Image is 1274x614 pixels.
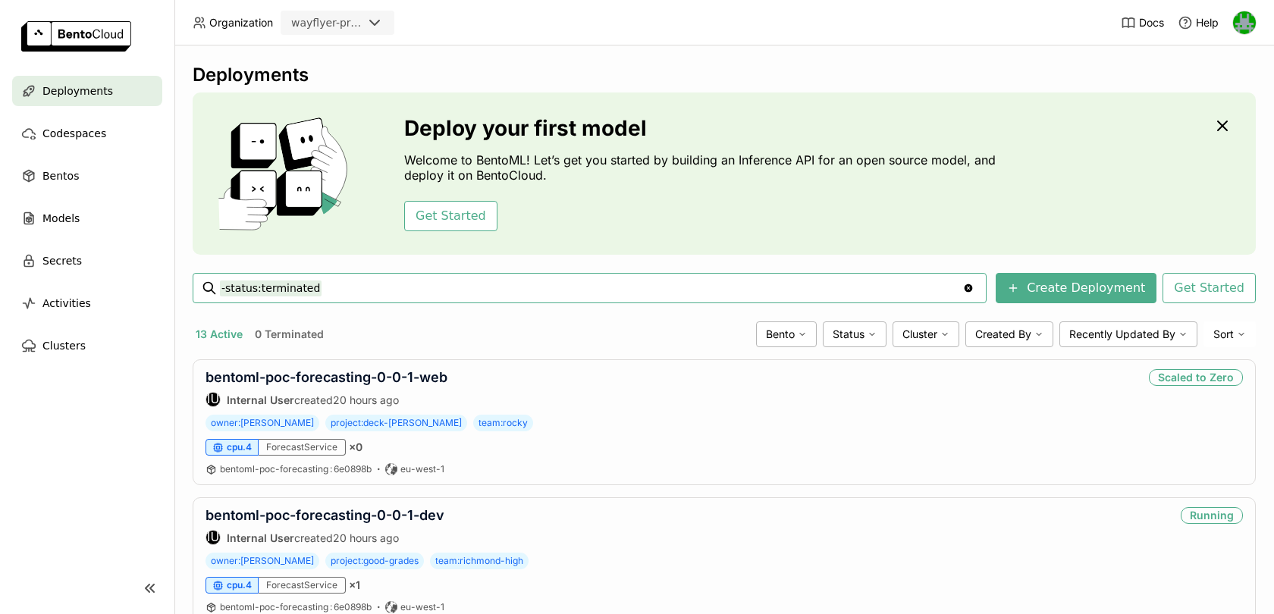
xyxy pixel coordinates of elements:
div: Help [1178,15,1219,30]
button: 13 Active [193,324,246,344]
span: × 0 [349,440,362,454]
span: cpu.4 [227,579,252,591]
span: Codespaces [42,124,106,143]
span: cpu.4 [227,441,252,453]
button: Get Started [1163,273,1256,303]
svg: Clear value [962,282,974,294]
span: Status [833,327,864,341]
div: Running [1181,507,1243,524]
div: Sort [1203,321,1256,347]
span: : [330,463,332,475]
input: Selected wayflyer-prod. [364,16,366,31]
div: Deployments [193,64,1256,86]
span: 20 hours ago [333,393,399,406]
a: bentoml-poc-forecasting:6e0898b [220,601,372,613]
span: bentoml-poc-forecasting 6e0898b [220,601,372,612]
span: team:richmond-high [430,553,529,569]
span: Deployments [42,82,113,100]
span: Organization [209,16,273,30]
span: eu-west-1 [400,601,444,613]
a: Docs [1121,15,1164,30]
div: Cluster [893,321,959,347]
a: Deployments [12,76,162,106]
button: 0 Terminated [252,324,327,344]
a: Models [12,203,162,233]
span: owner:[PERSON_NAME] [206,415,319,431]
span: Secrets [42,252,82,270]
img: logo [21,21,131,52]
h3: Deploy your first model [404,116,1003,140]
a: bentoml-poc-forecasting-0-0-1-dev [206,507,444,523]
span: × 1 [349,578,360,592]
strong: Internal User [227,531,294,544]
img: Sean Hickey [1233,11,1256,34]
div: created [206,530,444,545]
button: Create Deployment [996,273,1156,303]
a: Bentos [12,161,162,191]
span: Cluster [902,327,937,341]
div: wayflyer-prod [291,15,362,30]
a: bentoml-poc-forecasting:6e0898b [220,463,372,475]
span: Bentos [42,167,79,185]
div: IU [206,531,220,544]
div: Internal User [206,392,221,407]
div: Scaled to Zero [1149,369,1243,386]
p: Welcome to BentoML! Let’s get you started by building an Inference API for an open source model, ... [404,152,1003,183]
a: Secrets [12,246,162,276]
strong: Internal User [227,393,294,406]
span: Sort [1213,327,1234,341]
div: Status [823,321,886,347]
div: Bento [756,321,817,347]
div: ForecastService [259,577,346,594]
div: Recently Updated By [1059,321,1197,347]
div: Internal User [206,530,221,545]
span: Created By [975,327,1031,341]
span: team:rocky [473,415,533,431]
div: created [206,392,447,407]
input: Search [220,276,962,300]
span: Help [1196,16,1219,30]
a: Activities [12,288,162,318]
a: bentoml-poc-forecasting-0-0-1-web [206,369,447,385]
button: Get Started [404,201,497,231]
span: project:good-grades [325,553,424,569]
span: project:deck-[PERSON_NAME] [325,415,467,431]
span: bentoml-poc-forecasting 6e0898b [220,463,372,475]
span: owner:[PERSON_NAME] [206,553,319,569]
a: Codespaces [12,118,162,149]
span: eu-west-1 [400,463,444,475]
div: ForecastService [259,439,346,456]
span: Clusters [42,337,86,355]
span: Bento [766,327,795,341]
div: IU [206,393,220,406]
span: Models [42,209,80,227]
span: : [330,601,332,612]
div: Created By [965,321,1053,347]
span: Docs [1139,16,1164,30]
a: Clusters [12,330,162,361]
span: Activities [42,294,91,312]
img: cover onboarding [205,117,368,230]
span: 20 hours ago [333,531,399,544]
span: Recently Updated By [1069,327,1175,341]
